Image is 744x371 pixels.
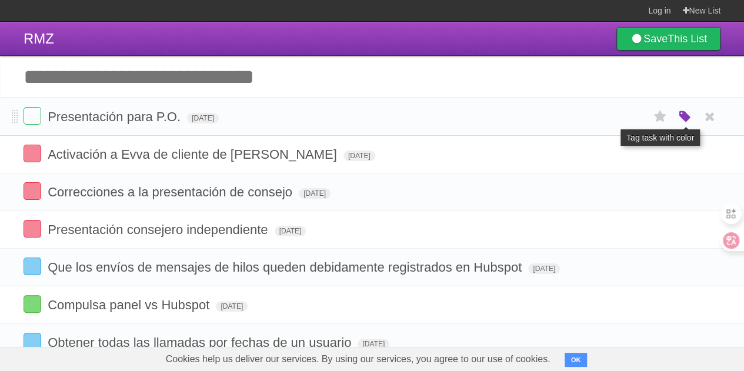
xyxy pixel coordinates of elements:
button: OK [565,353,588,367]
span: [DATE] [299,188,331,199]
span: Activación a Evva de cliente de [PERSON_NAME] [48,147,340,162]
span: [DATE] [275,226,306,236]
a: SaveThis List [616,27,720,51]
span: RMZ [24,31,54,46]
span: Cookies help us deliver our services. By using our services, you agree to our use of cookies. [154,347,562,371]
label: Star task [649,107,671,126]
label: Done [24,107,41,125]
label: Done [24,295,41,313]
label: Done [24,258,41,275]
span: [DATE] [216,301,248,312]
span: [DATE] [187,113,219,123]
label: Done [24,220,41,238]
span: Correcciones a la presentación de consejo [48,185,295,199]
span: [DATE] [343,151,375,161]
label: Done [24,333,41,350]
label: Done [24,145,41,162]
span: Presentación consejero independiente [48,222,271,237]
span: Que los envíos de mensajes de hilos queden debidamente registrados en Hubspot [48,260,525,275]
span: Presentación para P.O. [48,109,184,124]
span: Compulsa panel vs Hubspot [48,298,212,312]
span: [DATE] [358,339,389,349]
span: [DATE] [528,263,560,274]
span: Obtener todas las llamadas por fechas de un usuario [48,335,354,350]
label: Done [24,182,41,200]
b: This List [668,33,707,45]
